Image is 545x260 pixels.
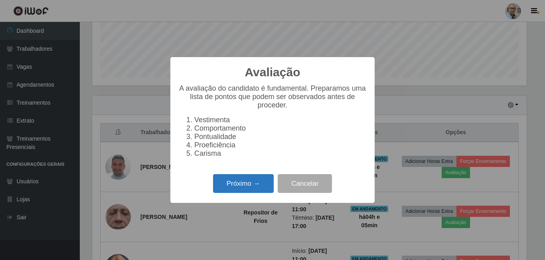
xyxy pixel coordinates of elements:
p: A avaliação do candidato é fundamental. Preparamos uma lista de pontos que podem ser observados a... [178,84,367,109]
li: Carisma [194,149,367,158]
button: Próximo → [213,174,274,193]
li: Proeficiência [194,141,367,149]
button: Cancelar [278,174,332,193]
li: Vestimenta [194,116,367,124]
li: Pontualidade [194,133,367,141]
h2: Avaliação [245,65,300,79]
li: Comportamento [194,124,367,133]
